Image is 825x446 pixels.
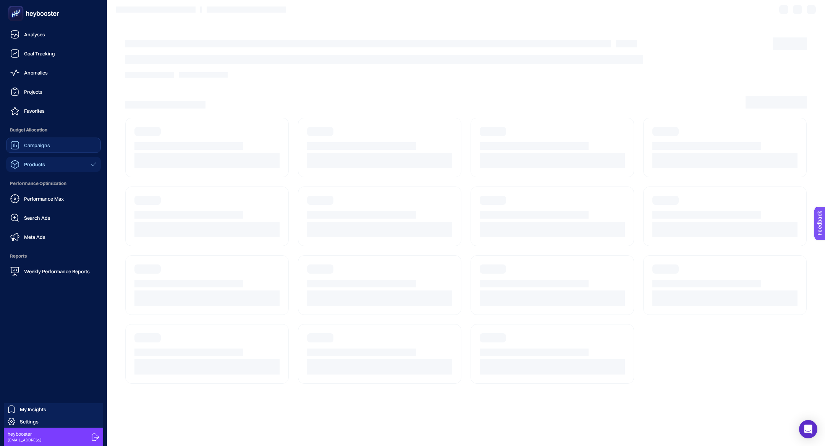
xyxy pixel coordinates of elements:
span: heybooster [8,431,42,437]
span: Projects [24,89,42,95]
span: Anomalies [24,70,48,76]
span: Analyses [24,31,45,37]
a: Weekly Performance Reports [6,264,101,279]
a: Campaigns [6,138,101,153]
span: Products [24,161,45,167]
span: Feedback [5,2,29,8]
span: Reports [6,248,101,264]
span: Favorites [24,108,45,114]
span: Campaigns [24,142,50,148]
a: Search Ads [6,210,101,225]
a: Projects [6,84,101,99]
span: [EMAIL_ADDRESS] [8,437,42,443]
span: Budget Allocation [6,122,101,138]
a: Anomalies [6,65,101,80]
span: Goal Tracking [24,50,55,57]
a: Goal Tracking [6,46,101,61]
span: Search Ads [24,215,50,221]
span: Weekly Performance Reports [24,268,90,274]
a: Analyses [6,27,101,42]
a: Meta Ads [6,229,101,245]
span: Performance Max [24,196,64,202]
div: Open Intercom Messenger [799,420,817,438]
span: Settings [20,418,39,425]
span: My Insights [20,406,46,412]
a: My Insights [4,403,103,415]
span: Performance Optimization [6,176,101,191]
a: Products [6,157,101,172]
span: Meta Ads [24,234,45,240]
a: Performance Max [6,191,101,206]
a: Settings [4,415,103,428]
a: Favorites [6,103,101,118]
